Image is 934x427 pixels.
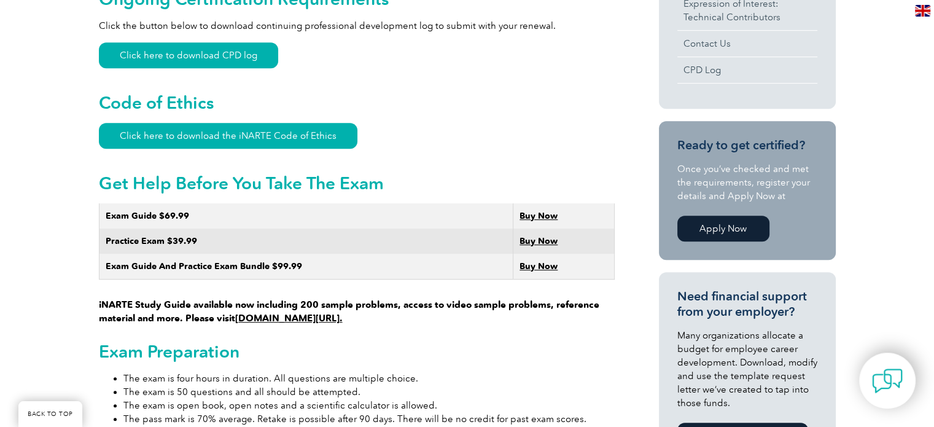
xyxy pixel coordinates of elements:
[520,261,558,272] a: Buy Now
[520,211,558,221] a: Buy Now
[106,236,197,246] strong: Practice Exam $39.99
[677,216,769,241] a: Apply Now
[520,236,558,246] a: Buy Now
[123,385,615,399] li: The exam is 50 questions and all should be attempted.
[123,372,615,385] li: The exam is four hours in duration. All questions are multiple choice.
[123,399,615,412] li: The exam is open book, open notes and a scientific calculator is allowed.
[677,138,817,153] h3: Ready to get certified?
[99,123,357,149] a: Click here to download the iNARTE Code of Ethics
[106,211,189,221] strong: Exam Guide $69.99
[99,93,615,112] h2: Code of Ethics
[99,173,615,193] h2: Get Help Before You Take The Exam
[18,401,82,427] a: BACK TO TOP
[235,313,343,324] a: [DOMAIN_NAME][URL].
[677,31,817,57] a: Contact Us
[677,162,817,203] p: Once you’ve checked and met the requirements, register your details and Apply Now at
[677,57,817,83] a: CPD Log
[123,412,615,426] li: The pass mark is 70% average. Retake is possible after 90 days. There will be no credit for past ...
[99,19,615,33] p: Click the button below to download continuing professional development log to submit with your re...
[99,342,615,361] h2: Exam Preparation
[99,42,278,68] a: Click here to download CPD log
[872,366,903,396] img: contact-chat.png
[99,299,599,324] strong: iNARTE Study Guide available now including 200 sample problems, access to video sample problems, ...
[677,329,817,410] p: Many organizations allocate a budget for employee career development. Download, modify and use th...
[106,261,302,272] strong: Exam Guide And Practice Exam Bundle $99.99
[677,289,817,319] h3: Need financial support from your employer?
[915,5,930,17] img: en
